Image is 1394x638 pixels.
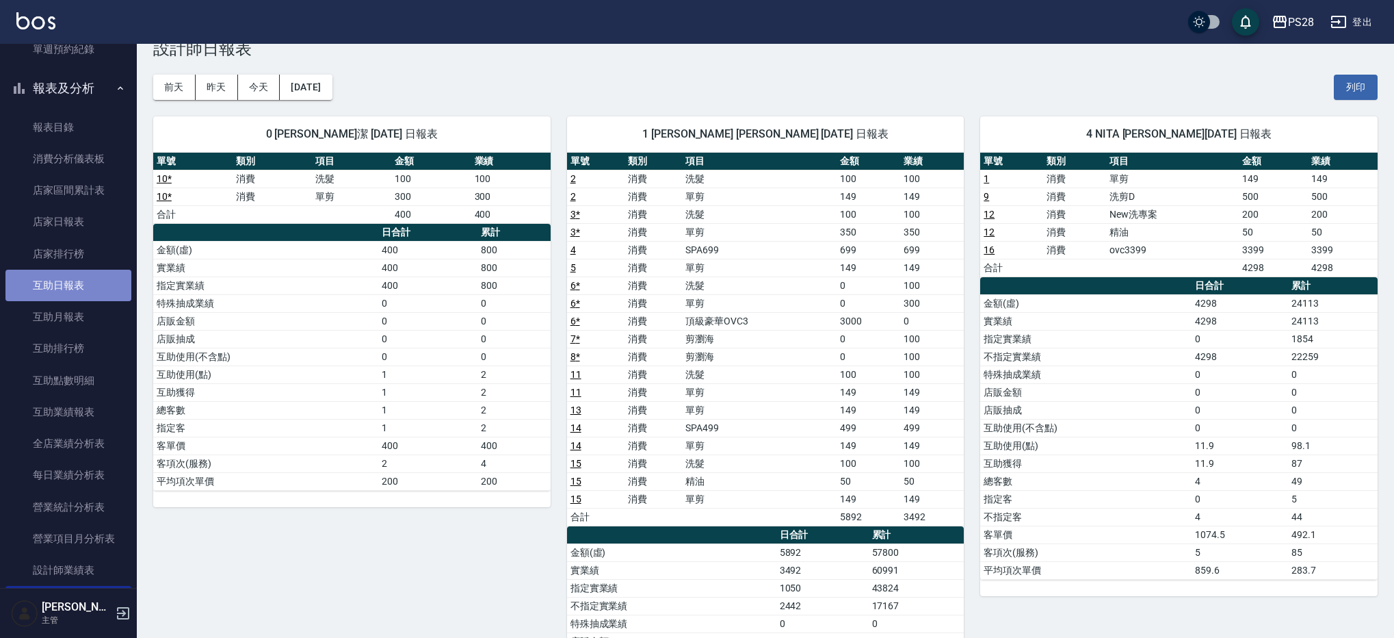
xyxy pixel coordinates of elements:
td: 互助獲得 [980,455,1192,472]
button: save [1232,8,1259,36]
td: 85 [1288,544,1378,561]
a: 12 [984,227,995,238]
td: 平均項次單價 [153,472,378,490]
a: 11 [570,369,581,380]
td: 實業績 [980,312,1192,330]
td: 消費 [624,205,682,223]
th: 業績 [471,153,551,170]
a: 互助業績報表 [5,396,131,428]
a: 消費分析儀表板 [5,143,131,175]
td: 0 [1288,401,1378,419]
td: 互助使用(不含點) [153,348,378,366]
button: 列印 [1334,75,1378,100]
td: SPA699 [682,241,837,259]
td: 消費 [624,188,682,205]
td: 3399 [1308,241,1378,259]
td: 2 [477,419,550,437]
button: 登出 [1325,10,1378,35]
table: a dense table [980,277,1378,580]
td: 店販金額 [980,383,1192,401]
td: 精油 [1106,223,1239,241]
button: PS28 [1266,8,1319,36]
button: 報表及分析 [5,71,131,106]
td: 400 [378,277,477,294]
a: 11 [570,387,581,398]
td: 特殊抽成業績 [153,294,378,312]
td: ovc3399 [1106,241,1239,259]
td: 消費 [1043,170,1106,188]
td: 50 [1239,223,1308,241]
a: 互助排行榜 [5,333,131,364]
td: 200 [1239,205,1308,223]
td: 699 [900,241,964,259]
td: 17167 [869,597,964,615]
a: 16 [984,244,995,255]
button: 前天 [153,75,196,100]
th: 日合計 [776,526,869,544]
a: 15 [570,494,581,505]
td: 單剪 [682,188,837,205]
td: 149 [837,188,900,205]
td: 200 [378,472,477,490]
td: 100 [837,366,900,383]
td: 單剪 [682,401,837,419]
a: 15 [570,476,581,487]
a: 每日業績分析表 [5,459,131,491]
td: 洗髮 [682,205,837,223]
td: 不指定客 [980,508,1192,526]
td: 0 [900,312,964,330]
td: 總客數 [153,401,378,419]
a: 2 [570,191,576,202]
td: 100 [837,205,900,223]
td: 400 [378,241,477,259]
a: 單週預約紀錄 [5,34,131,65]
span: 4 NITA [PERSON_NAME][DATE] 日報表 [997,127,1361,141]
td: 剪瀏海 [682,330,837,348]
a: 14 [570,440,581,451]
td: 單剪 [312,188,391,205]
td: 頂級豪華OVC3 [682,312,837,330]
td: 3399 [1239,241,1308,259]
a: 9 [984,191,989,202]
th: 業績 [1308,153,1378,170]
td: 金額(虛) [153,241,378,259]
td: 合計 [980,259,1043,277]
td: 互助使用(不含點) [980,419,1192,437]
td: 400 [471,205,551,223]
td: 金額(虛) [567,544,776,561]
td: 200 [1308,205,1378,223]
td: 消費 [624,294,682,312]
td: 0 [1192,419,1288,437]
a: 設計師業績表 [5,554,131,586]
td: 客單價 [153,437,378,455]
th: 單號 [567,153,624,170]
table: a dense table [980,153,1378,277]
td: 合計 [153,205,233,223]
td: 149 [900,259,964,277]
p: 主管 [42,614,111,626]
td: 100 [900,348,964,366]
td: 客項次(服務) [980,544,1192,561]
th: 項目 [682,153,837,170]
td: 0 [1192,330,1288,348]
td: 149 [837,259,900,277]
td: 4 [1192,472,1288,490]
td: 1074.5 [1192,526,1288,544]
table: a dense table [153,224,551,491]
td: 100 [900,330,964,348]
a: 店家日報表 [5,206,131,238]
td: 0 [776,615,869,633]
td: 消費 [624,277,682,294]
td: 100 [837,455,900,472]
td: 24113 [1288,312,1378,330]
td: 實業績 [153,259,378,277]
td: 0 [378,294,477,312]
th: 累計 [1288,277,1378,295]
a: 5 [570,262,576,273]
a: 互助月報表 [5,301,131,333]
th: 類別 [233,153,312,170]
th: 項目 [1106,153,1239,170]
td: 492.1 [1288,526,1378,544]
td: 699 [837,241,900,259]
td: 3492 [776,561,869,579]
